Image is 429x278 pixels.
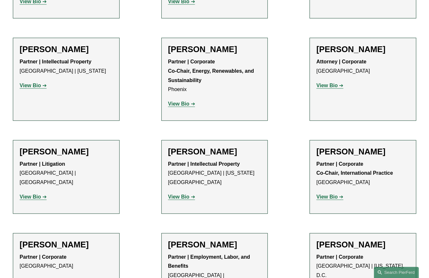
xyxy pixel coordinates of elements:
p: [GEOGRAPHIC_DATA] [316,57,409,76]
h2: [PERSON_NAME] [316,240,409,250]
strong: Co-Chair, Energy, Renewables, and Sustainability [168,68,255,83]
h2: [PERSON_NAME] [168,240,261,250]
strong: Partner | Corporate [316,161,363,167]
a: Search this site [374,267,419,278]
strong: Co-Chair, International Practice [316,170,393,176]
strong: View Bio [316,194,337,199]
p: Phoenix [168,57,261,94]
strong: View Bio [168,194,189,199]
p: [GEOGRAPHIC_DATA] | [US_STATE][GEOGRAPHIC_DATA] [168,160,261,187]
a: View Bio [20,83,47,88]
p: [GEOGRAPHIC_DATA] [20,253,113,271]
p: [GEOGRAPHIC_DATA] [316,160,409,187]
h2: [PERSON_NAME] [316,147,409,157]
strong: Partner | Intellectual Property [168,161,240,167]
strong: Partner | Employment, Labor, and Benefits [168,254,252,269]
h2: [PERSON_NAME] [20,147,113,157]
h2: [PERSON_NAME] [168,44,261,54]
p: [GEOGRAPHIC_DATA] | [US_STATE] [20,57,113,76]
h2: [PERSON_NAME] [168,147,261,157]
strong: View Bio [20,194,41,199]
strong: View Bio [20,83,41,88]
strong: Partner | Corporate [316,254,363,260]
a: View Bio [316,83,343,88]
strong: Partner | Litigation [20,161,65,167]
h2: [PERSON_NAME] [316,44,409,54]
a: View Bio [168,101,195,107]
strong: Attorney | Corporate [316,59,366,64]
strong: View Bio [316,83,337,88]
strong: View Bio [168,101,189,107]
a: View Bio [316,194,343,199]
h2: [PERSON_NAME] [20,44,113,54]
strong: Partner | Corporate [20,254,67,260]
h2: [PERSON_NAME] [20,240,113,250]
a: View Bio [20,194,47,199]
strong: Partner | Corporate [168,59,215,64]
a: View Bio [168,194,195,199]
strong: Partner | Intellectual Property [20,59,91,64]
p: [GEOGRAPHIC_DATA] | [GEOGRAPHIC_DATA] [20,160,113,187]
